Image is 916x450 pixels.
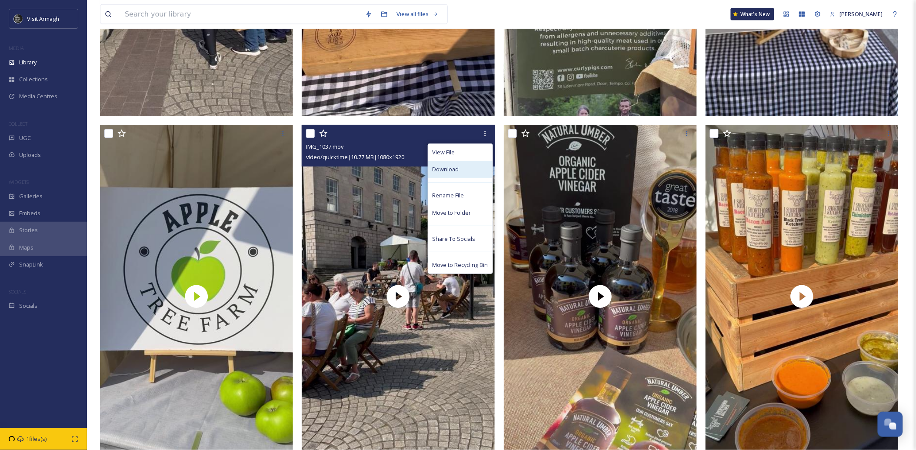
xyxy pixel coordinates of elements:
span: Embeds [19,209,40,217]
a: [PERSON_NAME] [826,6,887,23]
span: Uploads [19,151,41,159]
span: Maps [19,243,33,252]
span: Move to Recycling Bin [433,261,488,269]
span: Stories [19,226,38,234]
button: Open Chat [878,412,903,437]
span: Share To Socials [433,235,476,243]
span: Library [19,58,37,67]
a: What's New [731,8,774,20]
span: Move to Folder [433,209,471,217]
span: Socials [19,302,37,310]
span: Download [433,165,459,173]
span: SOCIALS [9,288,26,295]
span: SnapLink [19,260,43,269]
span: Collections [19,75,48,83]
span: WIDGETS [9,179,29,185]
span: MEDIA [9,45,24,51]
span: Media Centres [19,92,57,100]
a: View all files [392,6,443,23]
span: Visit Armagh [27,15,59,23]
span: 1 files(s) [26,435,47,443]
span: IMG_1037.mov [306,143,343,150]
img: THE-FIRST-PLACE-VISIT-ARMAGH.COM-BLACK.jpg [14,14,23,23]
span: [PERSON_NAME] [840,10,883,18]
span: UGC [19,134,31,142]
span: View File [433,148,455,157]
span: COLLECT [9,120,27,127]
span: Rename File [433,191,464,200]
span: Galleries [19,192,43,200]
input: Search your library [120,5,361,24]
span: video/quicktime | 10.77 MB | 1080 x 1920 [306,153,404,161]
